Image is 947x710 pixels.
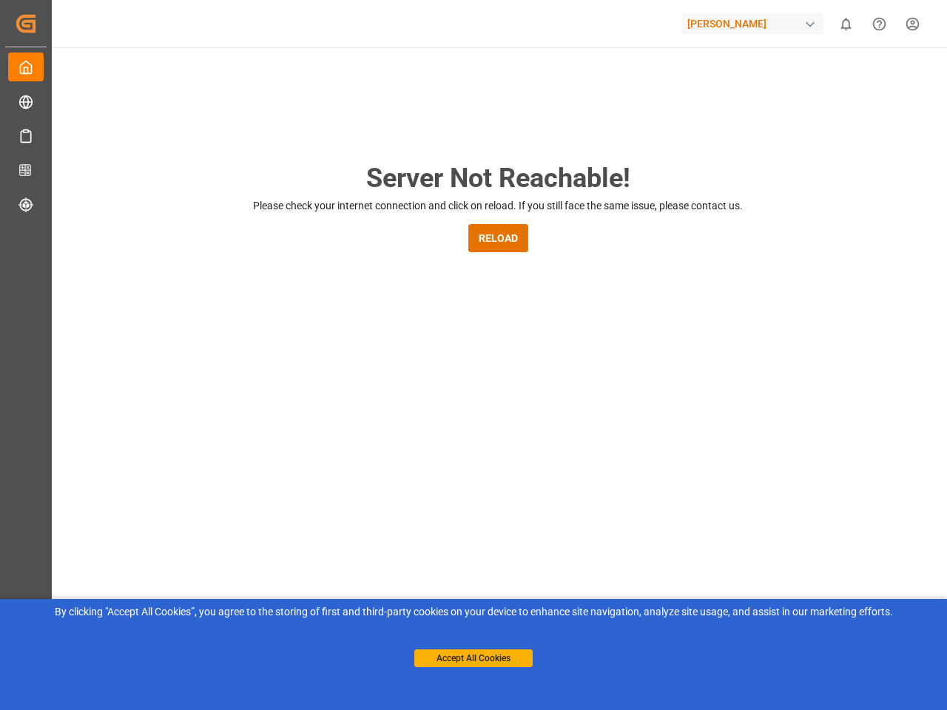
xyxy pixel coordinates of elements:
button: Accept All Cookies [414,649,533,667]
button: [PERSON_NAME] [681,10,829,38]
h2: Server Not Reachable! [366,158,630,198]
div: By clicking "Accept All Cookies”, you agree to the storing of first and third-party cookies on yo... [10,604,937,620]
button: Help Center [863,7,896,41]
button: RELOAD [468,224,528,252]
div: [PERSON_NAME] [681,13,823,35]
button: show 0 new notifications [829,7,863,41]
p: Please check your internet connection and click on reload. If you still face the same issue, plea... [253,198,743,214]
